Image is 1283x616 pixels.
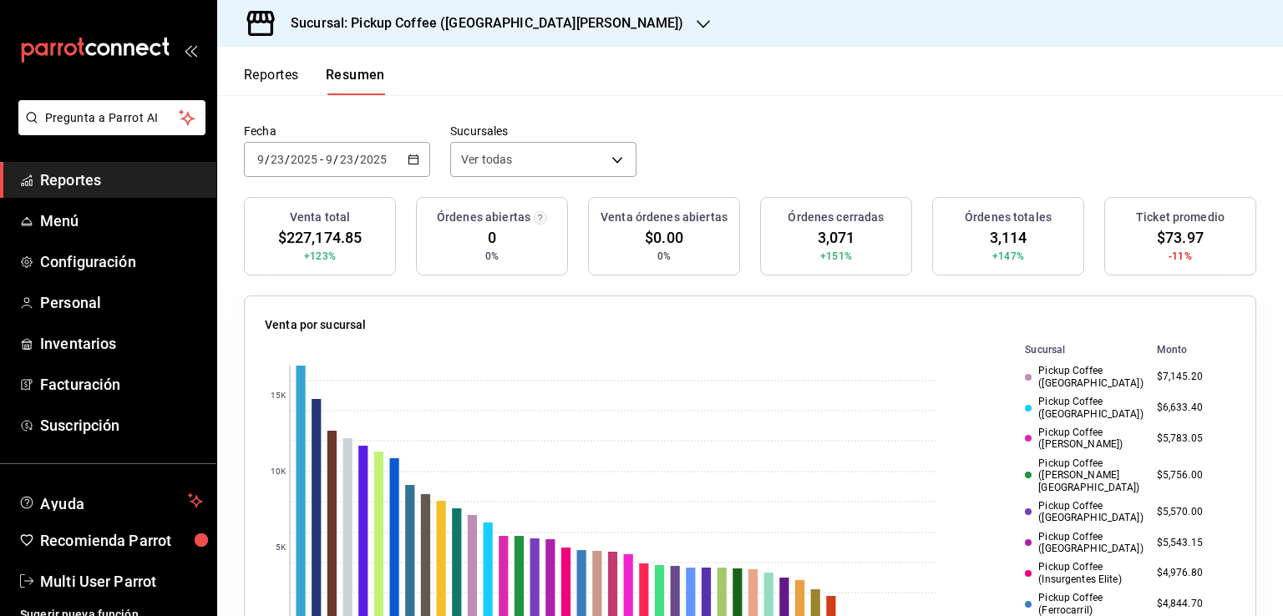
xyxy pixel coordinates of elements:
h3: Venta total [290,209,350,226]
div: navigation tabs [244,67,385,95]
span: / [354,153,359,166]
span: Suscripción [40,414,203,437]
input: ---- [290,153,318,166]
div: Pickup Coffee ([GEOGRAPHIC_DATA]) [1025,365,1143,389]
td: $5,756.00 [1150,454,1235,497]
span: Ver todas [461,151,512,168]
p: Venta por sucursal [265,316,366,334]
div: Pickup Coffee ([PERSON_NAME][GEOGRAPHIC_DATA]) [1025,457,1143,493]
span: Facturación [40,373,203,396]
span: Menú [40,210,203,232]
span: +147% [992,249,1024,264]
h3: Órdenes abiertas [437,209,530,226]
h3: Ticket promedio [1136,209,1225,226]
a: Pregunta a Parrot AI [12,121,205,139]
button: open_drawer_menu [184,43,197,57]
span: Pregunta a Parrot AI [45,109,180,127]
span: 3,114 [990,226,1027,249]
span: 0% [657,249,671,264]
div: Pickup Coffee ([PERSON_NAME]) [1025,427,1143,451]
span: 0 [488,226,496,249]
span: Configuración [40,250,203,273]
button: Pregunta a Parrot AI [18,100,205,135]
span: $227,174.85 [278,226,362,249]
span: Ayuda [40,491,181,511]
div: Pickup Coffee ([GEOGRAPHIC_DATA]) [1025,500,1143,524]
h3: Órdenes cerradas [788,209,884,226]
span: / [333,153,338,166]
span: 3,071 [818,226,855,249]
td: $6,633.40 [1150,392,1235,423]
span: Personal [40,291,203,314]
input: ---- [359,153,388,166]
h3: Sucursal: Pickup Coffee ([GEOGRAPHIC_DATA][PERSON_NAME]) [277,13,683,33]
h3: Venta órdenes abiertas [601,209,728,226]
span: Inventarios [40,332,203,355]
th: Sucursal [998,341,1149,359]
td: $7,145.20 [1150,361,1235,392]
span: +123% [304,249,336,264]
button: Resumen [326,67,385,95]
text: 15K [271,391,287,401]
span: / [285,153,290,166]
span: Multi User Parrot [40,570,203,593]
td: $5,570.00 [1150,497,1235,528]
label: Fecha [244,125,430,137]
text: 10K [271,467,287,477]
div: Pickup Coffee (Insurgentes Elite) [1025,561,1143,585]
td: $5,783.05 [1150,423,1235,454]
div: Pickup Coffee ([GEOGRAPHIC_DATA]) [1025,396,1143,420]
span: -11% [1169,249,1192,264]
span: $73.97 [1157,226,1204,249]
span: +151% [820,249,852,264]
input: -- [270,153,285,166]
input: -- [325,153,333,166]
button: Reportes [244,67,299,95]
span: / [265,153,270,166]
span: Reportes [40,169,203,191]
text: 5K [276,543,287,553]
span: $0.00 [645,226,683,249]
h3: Órdenes totales [965,209,1052,226]
input: -- [339,153,354,166]
span: Recomienda Parrot [40,529,203,552]
span: - [320,153,323,166]
td: $4,976.80 [1150,558,1235,588]
div: Pickup Coffee (Ferrocarril) [1025,592,1143,616]
input: -- [256,153,265,166]
th: Monto [1150,341,1235,359]
td: $5,543.15 [1150,528,1235,558]
label: Sucursales [450,125,636,137]
div: Pickup Coffee ([GEOGRAPHIC_DATA]) [1025,531,1143,555]
span: 0% [485,249,499,264]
